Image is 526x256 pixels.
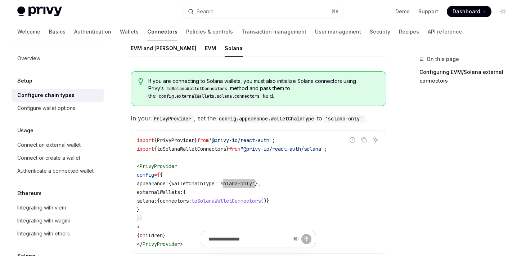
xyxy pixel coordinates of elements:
a: Integrating with wagmi [12,214,104,227]
span: > [137,224,140,230]
img: light logo [17,6,62,17]
span: toSolanaWalletConnectors [192,198,261,204]
span: toSolanaWalletConnectors [157,146,226,152]
input: Ask a question... [208,231,290,247]
a: Authentication [74,23,111,40]
span: ⌘ K [331,9,339,14]
span: { [154,137,157,144]
h5: Ethereum [17,189,41,198]
span: import [137,146,154,152]
code: config.externalWallets.solana.connectors [156,93,262,100]
span: } [137,206,140,213]
a: Policies & controls [186,23,233,40]
div: Solana [225,40,243,57]
a: Demo [395,8,410,15]
svg: Tip [138,78,143,85]
div: Configure wallet options [17,104,75,112]
span: } [137,215,140,221]
span: = [154,172,157,178]
a: Wallets [120,23,139,40]
div: Integrating with ethers [17,229,70,238]
button: Report incorrect code [348,135,357,145]
span: "@privy-io/react-auth/solana" [240,146,324,152]
code: PrivyProvider [151,115,194,123]
span: 'solana-only' [217,180,255,187]
a: Integrating with ethers [12,227,104,240]
span: PrivyProvider [157,137,194,144]
a: Dashboard [447,6,491,17]
span: appearance: [137,180,168,187]
span: { [157,198,160,204]
span: { [154,146,157,152]
span: solana: [137,198,157,204]
span: } [226,146,229,152]
span: from [229,146,240,152]
a: Configure chain types [12,89,104,102]
a: Basics [49,23,66,40]
span: }, [255,180,261,187]
button: Send message [301,234,311,244]
span: In your , set the to . [131,113,386,123]
span: '@privy-io/react-auth' [209,137,272,144]
div: Search... [197,7,217,16]
div: Overview [17,54,40,63]
div: Integrating with wagmi [17,216,70,225]
div: Configure chain types [17,91,75,100]
span: { [183,189,186,195]
a: Transaction management [242,23,306,40]
span: ; [324,146,327,152]
a: Integrating with viem [12,201,104,214]
span: PrivyProvider [140,163,177,169]
a: Connectors [147,23,177,40]
span: { [157,172,160,178]
span: ; [272,137,275,144]
div: Authenticate a connected wallet [17,167,94,175]
a: User management [315,23,361,40]
h5: Setup [17,76,32,85]
a: Connect an external wallet [12,138,104,151]
button: Copy the contents from the code block [359,135,369,145]
h5: Usage [17,126,33,135]
span: externalWallets: [137,189,183,195]
a: Overview [12,52,104,65]
span: { [168,180,171,187]
div: Integrating with viem [17,203,66,212]
span: } [194,137,197,144]
span: } [140,215,143,221]
a: Connect or create a wallet [12,151,104,164]
a: Security [370,23,390,40]
span: Dashboard [453,8,480,15]
code: 'solana-only' [322,115,365,123]
a: Support [418,8,438,15]
code: config.appearance.walletChainType [216,115,317,123]
span: config [137,172,154,178]
span: { [160,172,163,178]
span: On this page [427,55,459,63]
a: Configuring EVM/Solana external connectors [419,66,514,87]
button: Ask AI [371,135,380,145]
a: Configure wallet options [12,102,104,115]
div: Connect or create a wallet [17,154,80,162]
span: walletChainType: [171,180,217,187]
span: connectors: [160,198,192,204]
a: API reference [428,23,462,40]
a: Welcome [17,23,40,40]
code: toSolanaWalletConnectors [164,85,230,92]
span: ()} [261,198,269,204]
span: import [137,137,154,144]
div: EVM [205,40,216,57]
div: EVM and [PERSON_NAME] [131,40,196,57]
span: from [197,137,209,144]
span: If you are connecting to Solana wallets, you must also initialize Solana connectors using Privy’s... [148,78,379,100]
button: Open search [183,5,343,18]
button: Toggle dark mode [497,6,509,17]
div: Connect an external wallet [17,141,81,149]
a: Authenticate a connected wallet [12,164,104,177]
span: < [137,163,140,169]
a: Recipes [399,23,419,40]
